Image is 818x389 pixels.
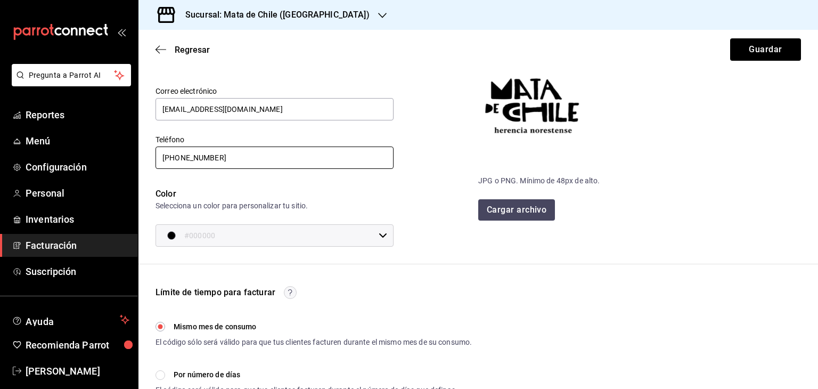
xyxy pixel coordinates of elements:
span: Pregunta a Parrot AI [29,70,114,81]
button: Regresar [156,45,210,55]
span: [PERSON_NAME] [26,364,129,378]
div: El código sólo será válido para que tus clientes facturen durante el mismo mes de su consumo. [156,337,472,348]
label: Teléfono [156,136,394,143]
span: Por número de días [174,369,240,380]
button: Pregunta a Parrot AI [12,64,131,86]
span: Ayuda [26,313,116,326]
span: Menú [26,134,129,148]
span: Recomienda Parrot [26,338,129,352]
button: open_drawer_menu [117,28,126,36]
span: Facturación [26,238,129,253]
span: Personal [26,186,129,200]
a: Pregunta a Parrot AI [7,77,131,88]
button: Guardar [730,38,801,61]
span: Configuración [26,160,129,174]
div: Límite de tiempo para facturar [156,286,275,299]
img: Preview [478,53,585,159]
span: Regresar [175,45,210,55]
button: Cargar archivo [478,199,555,221]
span: Suscripción [26,264,129,279]
label: Correo electrónico [156,87,394,95]
span: Mismo mes de consumo [174,321,257,333]
div: Selecciona un color para personalizar tu sitio. [156,200,394,212]
span: Inventarios [26,212,129,226]
div: Color [156,188,394,200]
div: JPG o PNG. Mínimo de 48px de alto. [478,175,801,187]
h3: Sucursal: Mata de Chile ([GEOGRAPHIC_DATA]) [177,9,370,21]
span: Reportes [26,108,129,122]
